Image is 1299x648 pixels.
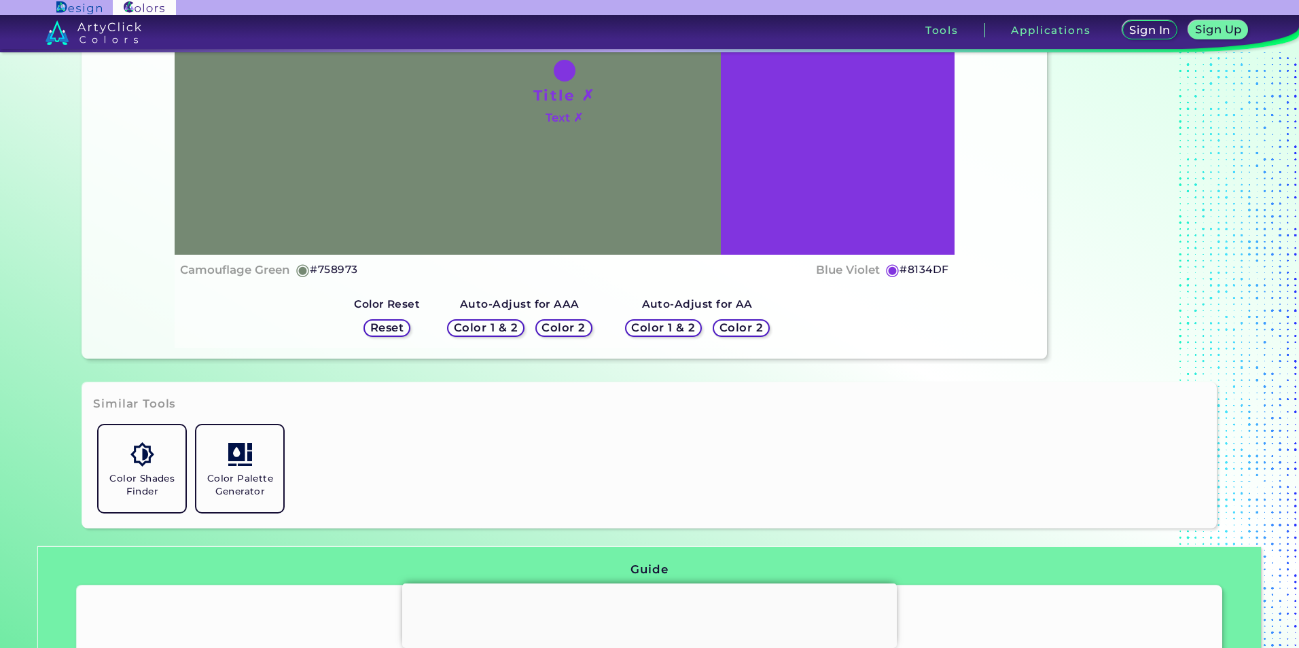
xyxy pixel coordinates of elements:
[630,562,668,578] h3: Guide
[228,442,252,466] img: icon_col_pal_col.svg
[310,261,357,278] h5: #758973
[454,322,518,333] h5: Color 1 & 2
[56,1,102,14] img: ArtyClick Design logo
[93,396,176,412] h3: Similar Tools
[1122,20,1178,39] a: Sign In
[460,298,580,310] strong: Auto-Adjust for AAA
[925,25,959,35] h3: Tools
[719,322,763,333] h5: Color 2
[191,420,289,518] a: Color Palette Generator
[631,322,695,333] h5: Color 1 & 2
[296,262,310,278] h5: ◉
[546,108,583,128] h4: Text ✗
[354,298,420,310] strong: Color Reset
[104,472,180,498] h5: Color Shades Finder
[1129,24,1170,35] h5: Sign In
[46,20,141,45] img: logo_artyclick_colors_white.svg
[180,260,290,280] h4: Camouflage Green
[370,322,404,333] h5: Reset
[202,472,278,498] h5: Color Palette Generator
[533,85,596,105] h1: Title ✗
[1011,25,1090,35] h3: Applications
[130,442,154,466] img: icon_color_shades.svg
[642,298,753,310] strong: Auto-Adjust for AA
[1188,20,1248,39] a: Sign Up
[272,610,1027,628] h2: ArtyClick "Contrast Color Finder"
[1195,24,1241,35] h5: Sign Up
[885,262,900,278] h5: ◉
[402,583,897,645] iframe: Advertisement
[816,260,880,280] h4: Blue Violet
[93,420,191,518] a: Color Shades Finder
[541,322,585,333] h5: Color 2
[900,261,948,278] h5: #8134DF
